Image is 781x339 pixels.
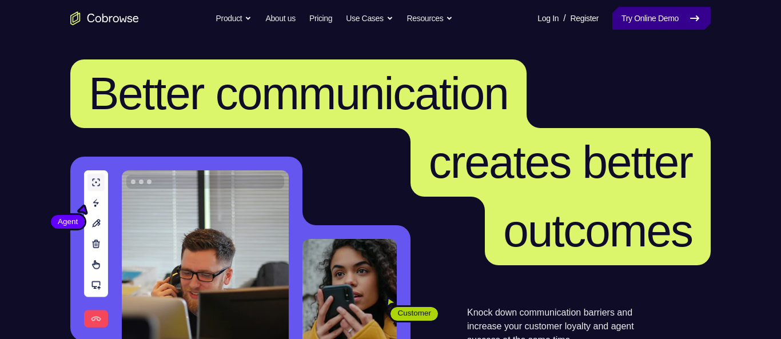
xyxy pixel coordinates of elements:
button: Product [216,7,252,30]
span: Better communication [89,68,508,119]
a: Log In [537,7,559,30]
span: creates better [429,137,692,188]
a: Try Online Demo [612,7,711,30]
a: Go to the home page [70,11,139,25]
span: / [563,11,565,25]
a: Pricing [309,7,332,30]
a: About us [265,7,295,30]
a: Register [571,7,599,30]
span: outcomes [503,205,692,256]
button: Use Cases [346,7,393,30]
button: Resources [407,7,453,30]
